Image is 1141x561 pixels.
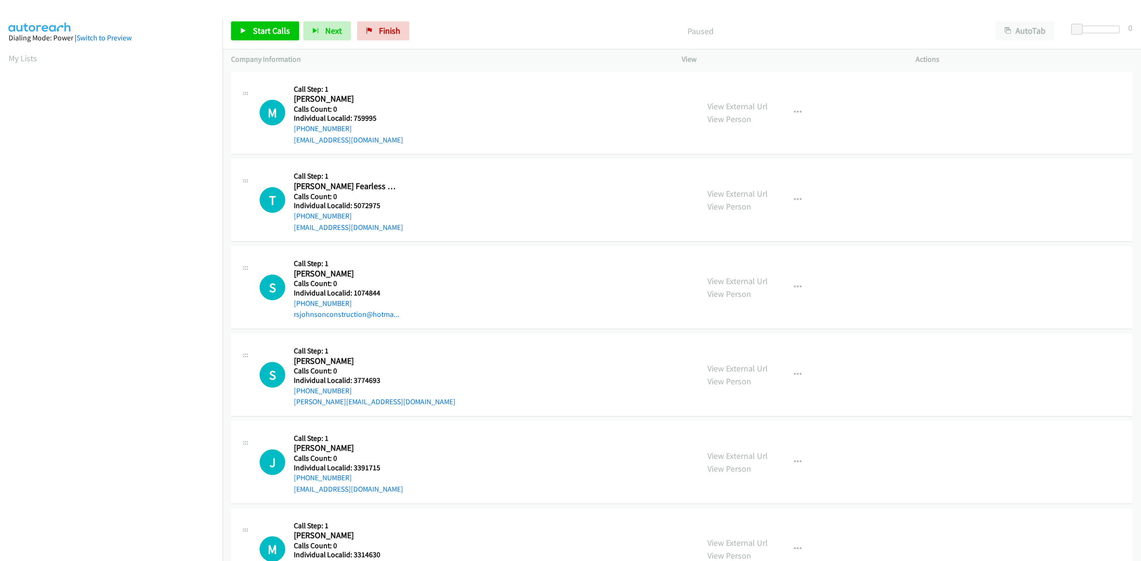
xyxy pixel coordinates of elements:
h1: S [260,362,285,388]
p: View [682,54,899,65]
h5: Individual Localid: 3774693 [294,376,455,385]
span: Next [325,25,342,36]
a: [PHONE_NUMBER] [294,124,352,133]
p: Company Information [231,54,665,65]
a: [PHONE_NUMBER] [294,211,352,220]
a: Finish [357,21,409,40]
a: [PHONE_NUMBER] [294,299,352,308]
a: View Person [707,463,751,474]
a: View Person [707,201,751,212]
button: AutoTab [996,21,1054,40]
iframe: Dialpad [9,73,222,524]
a: [PERSON_NAME][EMAIL_ADDRESS][DOMAIN_NAME] [294,397,455,406]
h5: Call Step: 1 [294,434,403,443]
h5: Call Step: 1 [294,85,403,94]
a: Start Calls [231,21,299,40]
a: View Person [707,376,751,387]
h5: Calls Count: 0 [294,541,403,551]
h5: Individual Localid: 5072975 [294,201,403,210]
div: Delay between calls (in seconds) [1076,26,1120,33]
h5: Calls Count: 0 [294,454,403,463]
div: The call is yet to be attempted [260,449,285,475]
a: [PHONE_NUMBER] [294,473,352,482]
h5: Individual Localid: 759995 [294,114,403,123]
h5: Calls Count: 0 [294,279,399,288]
h5: Individual Localid: 3314630 [294,550,403,560]
a: rsjohnsonconstruction@hotma... [294,310,399,319]
h2: [PERSON_NAME] [294,268,397,279]
h5: Calls Count: 0 [294,192,403,201]
a: [EMAIL_ADDRESS][DOMAIN_NAME] [294,485,403,494]
h1: S [260,275,285,300]
a: View Person [707,114,751,124]
h1: M [260,100,285,125]
a: [EMAIL_ADDRESS][DOMAIN_NAME] [294,135,403,144]
h5: Call Step: 1 [294,346,455,356]
h2: [PERSON_NAME] Fearless [PERSON_NAME] [294,181,397,192]
div: The call is yet to be attempted [260,100,285,125]
h5: Calls Count: 0 [294,105,403,114]
h2: [PERSON_NAME] [294,94,397,105]
h5: Calls Count: 0 [294,366,455,376]
h5: Call Step: 1 [294,171,403,181]
a: [PHONE_NUMBER] [294,386,352,395]
div: The call is yet to be attempted [260,187,285,213]
h5: Individual Localid: 1074844 [294,288,399,298]
h2: [PERSON_NAME] [294,530,397,541]
span: Start Calls [253,25,290,36]
h1: T [260,187,285,213]
h2: [PERSON_NAME] [294,443,397,454]
a: View External Url [707,537,768,548]
h2: [PERSON_NAME] [294,356,397,367]
a: [EMAIL_ADDRESS][DOMAIN_NAME] [294,223,403,232]
a: View External Url [707,101,768,112]
div: The call is yet to be attempted [260,362,285,388]
div: 0 [1128,21,1132,34]
a: Switch to Preview [77,33,132,42]
a: View External Url [707,188,768,199]
div: Dialing Mode: Power | [9,32,214,44]
button: Next [303,21,351,40]
div: The call is yet to be attempted [260,275,285,300]
h5: Call Step: 1 [294,521,403,531]
a: View External Url [707,363,768,374]
h5: Individual Localid: 3391715 [294,463,403,473]
h1: J [260,449,285,475]
a: View Person [707,288,751,299]
a: View External Url [707,450,768,461]
a: View External Url [707,276,768,286]
a: My Lists [9,53,37,64]
span: Finish [379,25,400,36]
p: Actions [916,54,1132,65]
a: View Person [707,550,751,561]
h5: Call Step: 1 [294,259,399,268]
p: Paused [422,25,978,38]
